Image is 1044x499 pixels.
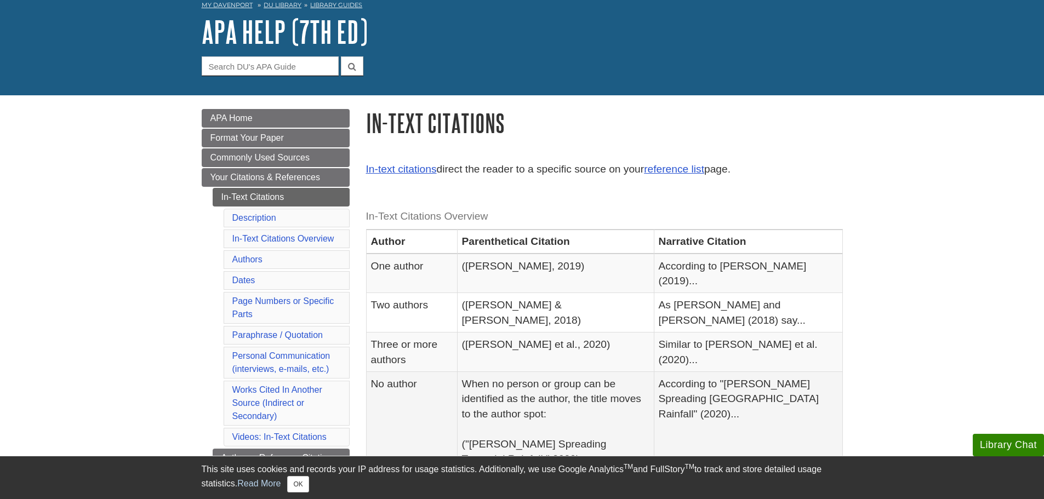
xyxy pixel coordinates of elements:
[202,1,253,10] a: My Davenport
[366,372,457,472] td: No author
[232,351,330,374] a: Personal Communication(interviews, e-mails, etc.)
[644,163,704,175] a: reference list
[232,432,327,441] a: Videos: In-Text Citations
[654,372,842,472] td: According to "[PERSON_NAME] Spreading [GEOGRAPHIC_DATA] Rainfall" (2020)...
[232,255,263,264] a: Authors
[654,293,842,332] td: As [PERSON_NAME] and [PERSON_NAME] (2018) say...
[366,109,843,137] h1: In-Text Citations
[210,133,284,142] span: Format Your Paper
[202,463,843,492] div: This site uses cookies and records your IP address for usage statistics. Additionally, we use Goo...
[232,330,323,340] a: Paraphrase / Quotation
[210,153,310,162] span: Commonly Used Sources
[366,254,457,293] td: One author
[202,129,350,147] a: Format Your Paper
[210,113,253,123] span: APA Home
[232,276,255,285] a: Dates
[366,293,457,332] td: Two authors
[457,293,654,332] td: ([PERSON_NAME] & [PERSON_NAME], 2018)
[310,1,362,9] a: Library Guides
[210,173,320,182] span: Your Citations & References
[202,148,350,167] a: Commonly Used Sources
[366,163,437,175] a: In-text citations
[654,332,842,372] td: Similar to [PERSON_NAME] et al. (2020)...
[654,230,842,254] th: Narrative Citation
[366,230,457,254] th: Author
[973,434,1044,456] button: Library Chat
[366,204,843,229] caption: In-Text Citations Overview
[457,332,654,372] td: ([PERSON_NAME] et al., 2020)
[264,1,301,9] a: DU Library
[457,254,654,293] td: ([PERSON_NAME], 2019)
[624,463,633,471] sup: TM
[232,213,276,222] a: Description
[232,385,322,421] a: Works Cited In Another Source (Indirect or Secondary)
[213,449,350,467] a: Authors - Reference Citations
[213,188,350,207] a: In-Text Citations
[237,479,281,488] a: Read More
[232,234,334,243] a: In-Text Citations Overview
[232,296,334,319] a: Page Numbers or Specific Parts
[202,15,368,49] a: APA Help (7th Ed)
[457,372,654,472] td: When no person or group can be identified as the author, the title moves to the author spot: ("[P...
[457,230,654,254] th: Parenthetical Citation
[366,332,457,372] td: Three or more authors
[366,162,843,177] p: direct the reader to a specific source on your page.
[202,109,350,128] a: APA Home
[202,56,339,76] input: Search DU's APA Guide
[685,463,694,471] sup: TM
[287,476,309,492] button: Close
[202,168,350,187] a: Your Citations & References
[654,254,842,293] td: According to [PERSON_NAME] (2019)...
